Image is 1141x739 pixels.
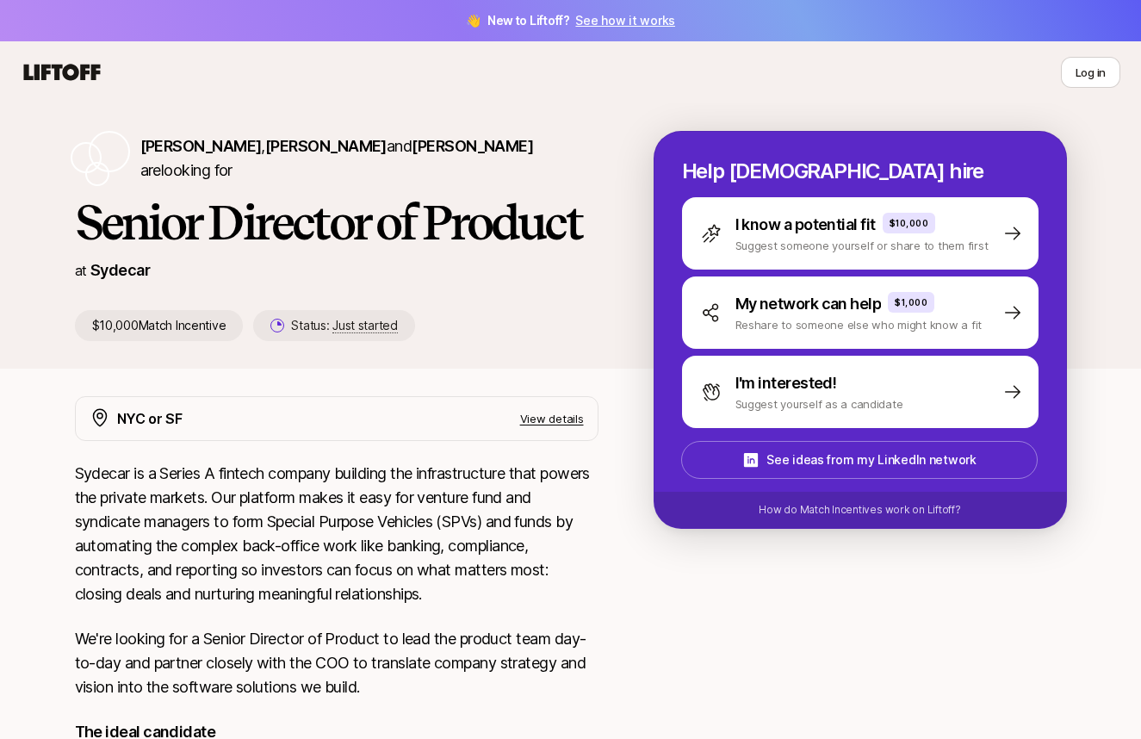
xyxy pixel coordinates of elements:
p: $10,000 Match Incentive [75,310,244,341]
p: My network can help [735,292,882,316]
p: We're looking for a Senior Director of Product to lead the product team day-to-day and partner cl... [75,627,598,699]
p: Suggest someone yourself or share to them first [735,237,989,254]
a: See how it works [575,13,675,28]
p: View details [520,410,584,427]
p: are looking for [140,134,598,183]
p: I'm interested! [735,371,837,395]
p: Help [DEMOGRAPHIC_DATA] hire [682,159,1039,183]
p: $10,000 [890,216,929,230]
p: How do Match Incentives work on Liftoff? [759,502,960,518]
p: NYC or SF [117,407,183,430]
span: [PERSON_NAME] [412,137,533,155]
p: Reshare to someone else who might know a fit [735,316,983,333]
span: [PERSON_NAME] [140,137,262,155]
p: Suggest yourself as a candidate [735,395,903,413]
p: Status: [291,315,397,336]
p: See ideas from my LinkedIn network [766,450,976,470]
span: [PERSON_NAME] [265,137,387,155]
span: , [261,137,386,155]
p: $1,000 [895,295,927,309]
p: at [75,259,87,282]
a: Sydecar [90,261,150,279]
span: 👋 New to Liftoff? [466,10,675,31]
span: and [387,137,533,155]
span: Just started [332,318,398,333]
button: Log in [1061,57,1120,88]
button: See ideas from my LinkedIn network [681,441,1038,479]
h1: Senior Director of Product [75,196,598,248]
p: Sydecar is a Series A fintech company building the infrastructure that powers the private markets... [75,462,598,606]
p: I know a potential fit [735,213,876,237]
